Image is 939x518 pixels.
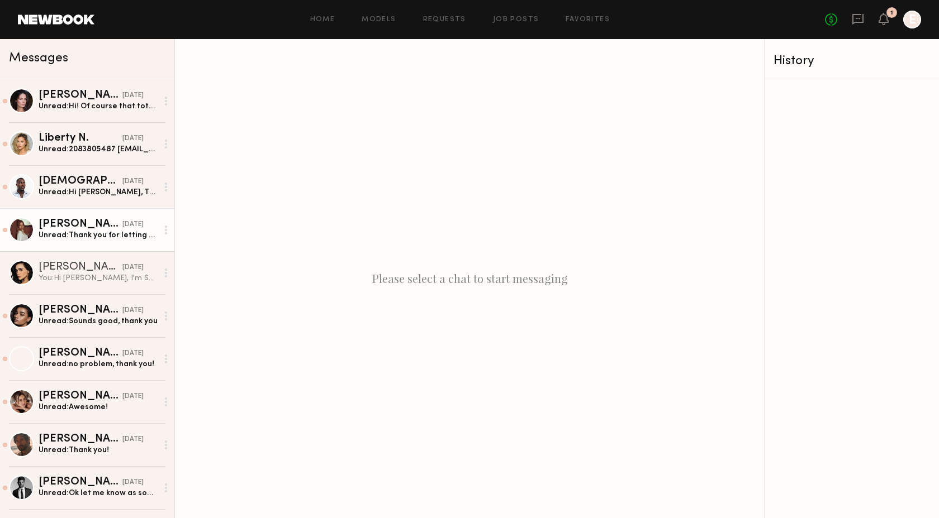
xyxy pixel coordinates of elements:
a: Home [310,16,335,23]
div: [DATE] [122,133,144,144]
div: [PERSON_NAME] [39,348,122,359]
div: [PERSON_NAME] [39,219,122,230]
a: Models [362,16,396,23]
div: [DATE] [122,219,144,230]
div: [DATE] [122,176,144,187]
div: [DATE] [122,477,144,488]
div: Unread: no problem, thank you! [39,359,158,370]
span: Messages [9,52,68,65]
a: Requests [423,16,466,23]
div: [PERSON_NAME] [39,90,122,101]
div: Unread: 2083805487 [EMAIL_ADDRESS][DOMAIN_NAME] [39,144,158,155]
div: [DATE] [122,90,144,101]
div: [DATE] [122,262,144,273]
div: Unread: Thank you for letting me know and I’d love to work with you in the future if anything els... [39,230,158,241]
div: [PERSON_NAME] [39,434,122,445]
div: [PERSON_NAME] [39,262,122,273]
div: History [774,55,930,68]
div: 1 [890,10,893,16]
div: [PERSON_NAME] [39,477,122,488]
div: Unread: Awesome! [39,402,158,413]
div: Unread: Hi [PERSON_NAME], Thanks for the update. Yes, I’m able to shoot a bit earlier at 11am to ... [39,187,158,198]
a: Favorites [566,16,610,23]
div: [DATE] [122,391,144,402]
div: [DATE] [122,305,144,316]
div: Unread: Hi! Of course that totally works, I’ve blocked my whole day so whatever time works for me 🤗 [39,101,158,112]
div: You: Hi [PERSON_NAME], I'm SO sorry. for the delay. I just heard back from the brand last night o... [39,273,158,284]
div: Unread: Sounds good, thank you [39,316,158,327]
div: [DATE] [122,434,144,445]
div: Please select a chat to start messaging [175,39,764,518]
div: Unread: Ok let me know as soon as possible [39,488,158,498]
div: [PERSON_NAME] [39,305,122,316]
div: Liberty N. [39,133,122,144]
div: [DEMOGRAPHIC_DATA][PERSON_NAME] [39,176,122,187]
a: Job Posts [493,16,539,23]
div: [DATE] [122,348,144,359]
a: E [903,11,921,28]
div: [PERSON_NAME] [39,391,122,402]
div: Unread: Thank you! [39,445,158,455]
